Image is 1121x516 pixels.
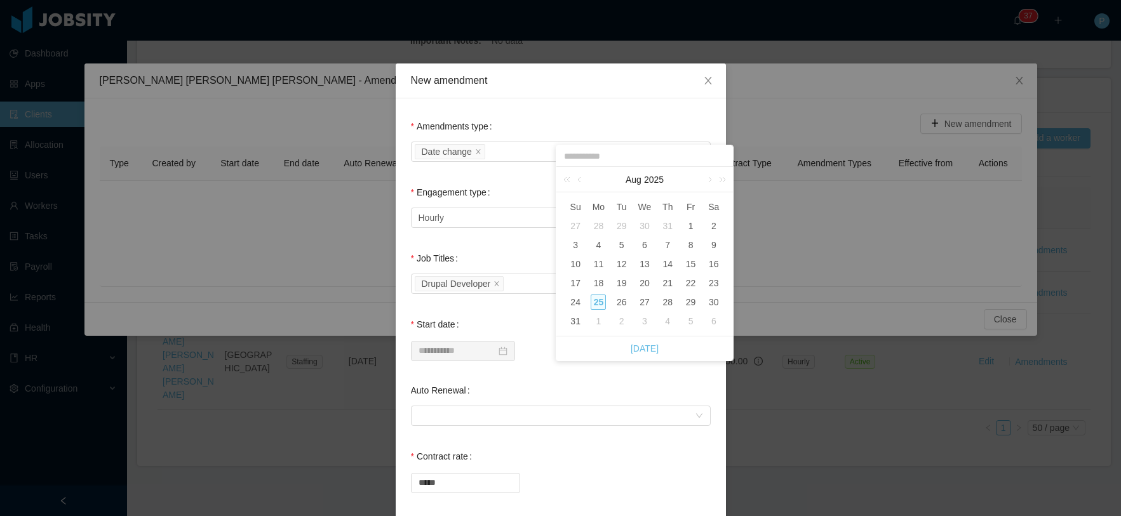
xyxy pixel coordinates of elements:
div: 2 [706,218,722,234]
i: icon: down [695,412,703,421]
td: August 8, 2025 [679,235,702,255]
td: August 12, 2025 [610,255,633,274]
td: August 28, 2025 [656,293,679,312]
th: Sat [702,197,725,216]
i: icon: close [475,149,481,156]
div: 13 [637,256,652,272]
div: 3 [568,237,583,253]
td: August 3, 2025 [564,235,587,255]
div: 15 [683,256,699,272]
td: August 15, 2025 [679,255,702,274]
a: Next month (PageDown) [703,167,715,192]
div: 8 [683,237,699,253]
td: August 17, 2025 [564,274,587,293]
td: August 20, 2025 [633,274,656,293]
div: 21 [660,275,675,291]
div: 12 [614,256,629,272]
td: August 14, 2025 [656,255,679,274]
td: August 21, 2025 [656,274,679,293]
div: 25 [591,294,606,310]
div: 4 [591,237,606,253]
td: August 24, 2025 [564,293,587,312]
td: August 18, 2025 [587,274,610,293]
div: 26 [614,294,629,310]
span: Fr [679,201,702,213]
div: 16 [706,256,722,272]
div: 20 [637,275,652,291]
td: July 31, 2025 [656,216,679,235]
a: Last year (Control + left) [561,167,577,192]
div: 22 [683,275,699,291]
div: 1 [591,314,606,329]
div: New amendment [411,74,711,88]
th: Sun [564,197,587,216]
label: Auto Renewal [411,385,475,395]
input: Contract rate [412,473,520,493]
i: icon: close [493,281,500,288]
th: Thu [656,197,679,216]
td: July 30, 2025 [633,216,656,235]
div: Drupal Developer [422,277,491,291]
div: 1 [683,218,699,234]
th: Fri [679,197,702,216]
td: September 4, 2025 [656,312,679,331]
td: August 22, 2025 [679,274,702,293]
div: Hourly [419,208,444,227]
span: We [633,201,656,213]
td: August 5, 2025 [610,235,633,255]
td: August 27, 2025 [633,293,656,312]
div: 31 [568,314,583,329]
a: 2025 [643,167,665,192]
div: 7 [660,237,675,253]
label: Job Titles [411,253,463,263]
td: August 13, 2025 [633,255,656,274]
span: Sa [702,201,725,213]
div: 24 [568,294,583,310]
label: Contract rate [411,451,477,461]
div: 18 [591,275,606,291]
div: 17 [568,275,583,291]
td: August 10, 2025 [564,255,587,274]
td: August 31, 2025 [564,312,587,331]
div: 3 [637,314,652,329]
div: 28 [591,218,606,234]
span: Tu [610,201,633,213]
label: Amendments type [411,121,497,131]
td: September 6, 2025 [702,312,725,331]
span: Th [656,201,679,213]
div: 28 [660,294,675,310]
div: 29 [683,294,699,310]
td: August 19, 2025 [610,274,633,293]
div: 30 [637,218,652,234]
a: Next year (Control + right) [712,167,728,192]
td: August 6, 2025 [633,235,656,255]
td: August 11, 2025 [587,255,610,274]
span: Mo [587,201,610,213]
span: Su [564,201,587,213]
div: 23 [706,275,722,291]
td: August 29, 2025 [679,293,702,312]
td: August 25, 2025 [587,293,610,312]
div: 6 [637,237,652,253]
div: Date change [422,145,472,159]
label: Engagement type [411,187,495,197]
td: August 1, 2025 [679,216,702,235]
div: 5 [614,237,629,253]
i: icon: close [703,76,713,86]
td: July 29, 2025 [610,216,633,235]
div: 9 [706,237,722,253]
td: August 30, 2025 [702,293,725,312]
td: August 26, 2025 [610,293,633,312]
div: 10 [568,256,583,272]
a: Previous month (PageUp) [575,167,586,192]
th: Mon [587,197,610,216]
td: July 27, 2025 [564,216,587,235]
div: 31 [660,218,675,234]
th: Tue [610,197,633,216]
li: Drupal Developer [415,276,504,291]
label: Start date [411,319,464,329]
td: August 4, 2025 [587,235,610,255]
input: Job Titles [506,277,513,292]
div: 14 [660,256,675,272]
td: August 2, 2025 [702,216,725,235]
